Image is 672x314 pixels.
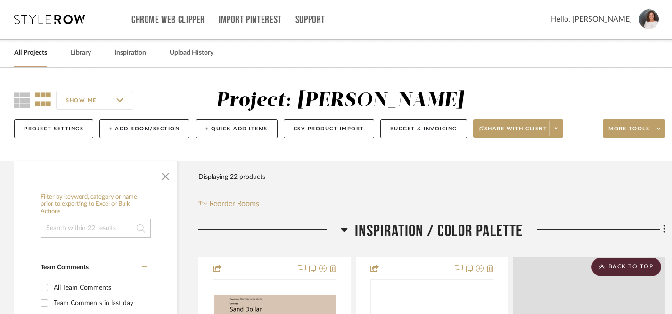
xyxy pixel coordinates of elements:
[131,16,205,24] a: Chrome Web Clipper
[284,119,374,138] button: CSV Product Import
[295,16,325,24] a: Support
[219,16,282,24] a: Import Pinterest
[71,47,91,59] a: Library
[479,125,548,139] span: Share with client
[54,280,144,295] div: All Team Comments
[14,119,93,138] button: Project Settings
[355,221,523,242] span: Inspiration / Color Palette
[198,168,265,186] div: Displaying 22 products
[170,47,213,59] a: Upload History
[216,91,464,111] div: Project: [PERSON_NAME]
[209,198,259,209] span: Reorder Rooms
[380,119,467,138] button: Budget & Invoicing
[41,264,89,271] span: Team Comments
[196,119,278,138] button: + Quick Add Items
[198,198,259,209] button: Reorder Rooms
[54,296,144,311] div: Team Comments in last day
[156,165,175,184] button: Close
[115,47,146,59] a: Inspiration
[41,219,151,238] input: Search within 22 results
[608,125,649,139] span: More tools
[639,9,659,29] img: avatar
[473,119,564,138] button: Share with client
[551,14,632,25] span: Hello, [PERSON_NAME]
[99,119,189,138] button: + Add Room/Section
[14,47,47,59] a: All Projects
[603,119,665,138] button: More tools
[41,193,151,216] h6: Filter by keyword, category or name prior to exporting to Excel or Bulk Actions
[591,258,661,276] scroll-to-top-button: BACK TO TOP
